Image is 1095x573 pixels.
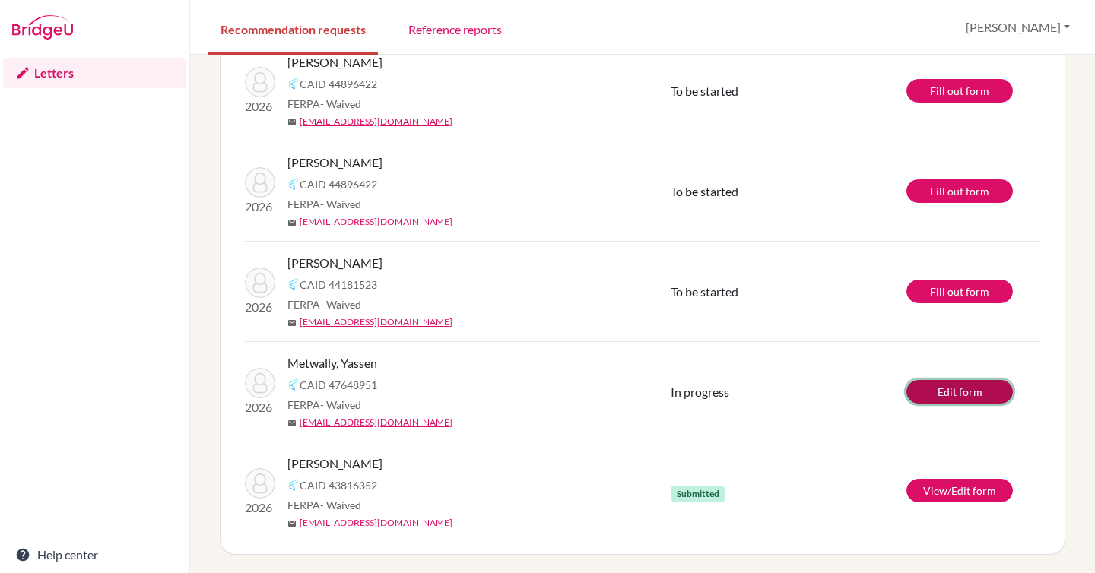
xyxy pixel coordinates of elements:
[3,540,186,570] a: Help center
[287,53,382,71] span: [PERSON_NAME]
[300,76,377,92] span: CAID 44896422
[300,277,377,293] span: CAID 44181523
[287,96,361,112] span: FERPA
[320,398,361,411] span: - Waived
[245,67,275,97] img: Issa, Nadine
[287,378,300,391] img: Common App logo
[300,377,377,393] span: CAID 47648951
[287,497,361,513] span: FERPA
[287,254,382,272] span: [PERSON_NAME]
[320,298,361,311] span: - Waived
[245,468,275,499] img: Hamed, Yassin
[300,115,452,128] a: [EMAIL_ADDRESS][DOMAIN_NAME]
[320,499,361,511] span: - Waived
[300,516,452,530] a: [EMAIL_ADDRESS][DOMAIN_NAME]
[245,398,275,416] p: 2026
[671,84,738,98] span: To be started
[287,397,361,413] span: FERPA
[906,479,1013,502] a: View/Edit form
[671,486,725,502] span: Submitted
[287,479,300,491] img: Common App logo
[287,154,382,172] span: [PERSON_NAME]
[300,215,452,229] a: [EMAIL_ADDRESS][DOMAIN_NAME]
[671,284,738,299] span: To be started
[906,380,1013,404] a: Edit form
[12,15,73,40] img: Bridge-U
[906,79,1013,103] a: Fill out form
[245,499,275,517] p: 2026
[959,13,1077,42] button: [PERSON_NAME]
[287,196,361,212] span: FERPA
[287,454,382,473] span: [PERSON_NAME]
[287,296,361,312] span: FERPA
[208,2,378,55] a: Recommendation requests
[3,58,186,88] a: Letters
[906,179,1013,203] a: Fill out form
[300,176,377,192] span: CAID 44896422
[396,2,514,55] a: Reference reports
[320,198,361,211] span: - Waived
[300,315,452,329] a: [EMAIL_ADDRESS][DOMAIN_NAME]
[287,278,300,290] img: Common App logo
[245,368,275,398] img: Metwally, Yassen
[287,118,297,127] span: mail
[245,97,275,116] p: 2026
[245,268,275,298] img: Rabie, Mohamed
[671,184,738,198] span: To be started
[287,354,377,372] span: Metwally, Yassen
[300,416,452,429] a: [EMAIL_ADDRESS][DOMAIN_NAME]
[671,385,729,399] span: In progress
[287,218,297,227] span: mail
[287,318,297,328] span: mail
[300,477,377,493] span: CAID 43816352
[287,519,297,528] span: mail
[906,280,1013,303] a: Fill out form
[287,178,300,190] img: Common App logo
[245,298,275,316] p: 2026
[287,78,300,90] img: Common App logo
[245,167,275,198] img: Issa, Nadine
[320,97,361,110] span: - Waived
[287,419,297,428] span: mail
[245,198,275,216] p: 2026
